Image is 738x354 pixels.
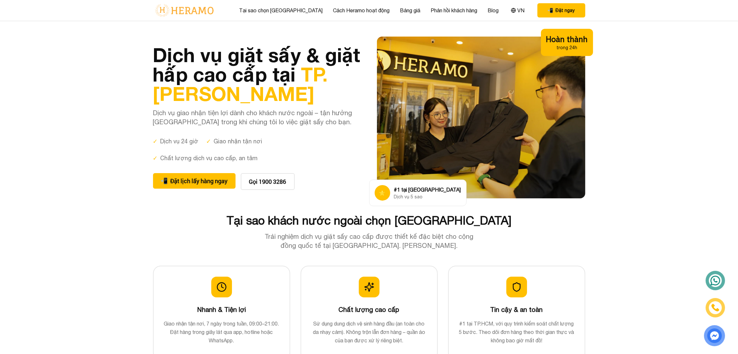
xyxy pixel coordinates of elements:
p: Giao nhận tận nơi, 7 ngày trong tuần, 09:00–21:00. Đặt hàng trong giây lát qua app, hotline hoặc ... [164,319,279,345]
img: logo-with-text.png [153,4,215,17]
div: Dịch vụ 24 giờ [153,137,199,146]
span: ✓ [206,137,211,146]
button: VN [509,6,526,15]
div: #1 tại [GEOGRAPHIC_DATA] [394,186,461,194]
p: #1 tại TP.HCM, với quy trình kiểm soát chất lượng 5 bước. Theo dõi đơn hàng theo thời gian thực v... [459,319,574,345]
span: phone [161,176,168,185]
span: ✓ [153,137,158,146]
h3: Tin cậy & an toàn [459,305,574,314]
span: ✓ [153,154,158,163]
span: star [379,189,386,197]
div: Dịch vụ 5 sao [394,194,461,200]
a: Phản hồi khách hàng [431,6,477,14]
h3: Nhanh & Tiện lợi [164,305,279,314]
div: Giao nhận tận nơi [206,137,262,146]
h3: Chất lượng cao cấp [312,305,427,314]
a: Blog [488,6,499,14]
span: phone [548,7,553,14]
button: Gọi 1900 3286 [241,173,295,190]
button: phone Đặt ngay [537,3,585,17]
a: Bảng giá [400,6,420,14]
a: Cách Heramo hoạt động [333,6,390,14]
button: phone Đặt lịch lấy hàng ngay [153,173,236,189]
span: TP. [PERSON_NAME] [153,62,328,105]
div: Chất lượng dịch vụ cao cấp, an tâm [153,154,258,163]
p: Dịch vụ giao nhận tiện lợi dành cho khách nước ngoài – tận hưởng [GEOGRAPHIC_DATA] trong khi chún... [153,108,361,127]
a: Tại sao chọn [GEOGRAPHIC_DATA] [239,6,323,14]
div: Hoàn thành [546,34,588,44]
h1: Dịch vụ giặt sấy & giặt hấp cao cấp tại [153,45,361,103]
p: Sử dụng dung dịch vệ sinh hàng đầu (an toàn cho da nhạy cảm). Không trộn lẫn đơn hàng – quần áo c... [312,319,427,345]
div: trong 24h [546,44,588,51]
p: Trải nghiệm dịch vụ giặt sấy cao cấp được thiết kế đặc biệt cho cộng đồng quốc tế tại [GEOGRAPHIC... [260,232,478,250]
img: phone-icon [712,304,719,311]
a: phone-icon [707,299,724,316]
h2: Tại sao khách nước ngoài chọn [GEOGRAPHIC_DATA] [153,214,585,227]
span: Đặt ngay [556,7,575,14]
